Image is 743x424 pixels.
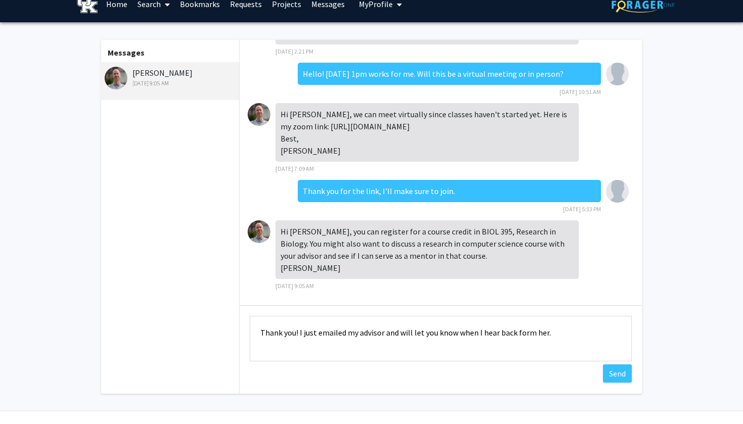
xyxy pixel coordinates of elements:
[248,103,270,126] img: Jake Ferguson
[248,220,270,243] img: Jake Ferguson
[8,379,43,416] iframe: Chat
[108,48,145,58] b: Messages
[275,165,314,172] span: [DATE] 7:09 AM
[603,364,632,383] button: Send
[275,282,314,290] span: [DATE] 9:05 AM
[275,220,579,279] div: Hi [PERSON_NAME], you can register for a course credit in BIOL 395, Research in Biology. You migh...
[275,103,579,162] div: Hi [PERSON_NAME], we can meet virtually since classes haven't started yet. Here is my zoom link: ...
[606,63,629,85] img: Aayusha Kandel
[105,79,237,88] div: [DATE] 9:05 AM
[250,316,632,361] textarea: Message
[298,180,601,202] div: Thank you for the link, I'll make sure to join.
[105,67,127,89] img: Jake Ferguson
[105,67,237,88] div: [PERSON_NAME]
[606,180,629,203] img: Aayusha Kandel
[560,88,601,96] span: [DATE] 10:51 AM
[275,48,313,55] span: [DATE] 2:21 PM
[298,63,601,85] div: Hello! [DATE] 1pm works for me. Will this be a virtual meeting or in person?
[563,205,601,213] span: [DATE] 5:33 PM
